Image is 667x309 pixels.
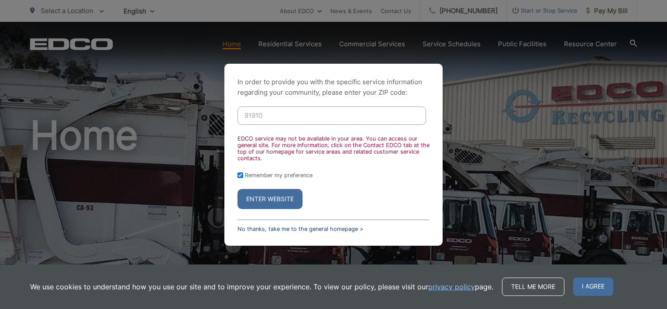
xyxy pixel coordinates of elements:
div: EDCO service may not be available in your area. You can access our general site. For more informa... [237,135,430,161]
p: In order to provide you with the specific service information regarding your community, please en... [237,77,430,98]
a: No thanks, take me to the general homepage > [237,226,363,232]
a: privacy policy [428,282,475,292]
a: Tell me more [502,278,564,296]
input: Enter ZIP Code [237,106,426,125]
span: I agree [573,278,613,296]
button: Enter Website [237,189,303,209]
p: We use cookies to understand how you use our site and to improve your experience. To view our pol... [30,282,493,292]
label: Remember my preference [245,172,313,179]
